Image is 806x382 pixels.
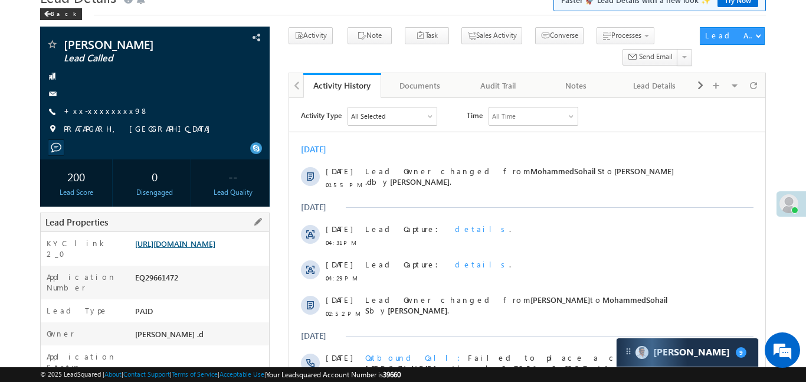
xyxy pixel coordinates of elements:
div: . [76,161,424,172]
span: [DATE] [37,126,63,136]
button: Note [348,27,392,44]
span: 9 [736,347,746,358]
span: PRATAPGARH, [GEOGRAPHIC_DATA] [64,123,216,135]
span: [PERSON_NAME] [64,38,205,50]
div: Minimize live chat window [194,6,222,34]
button: Lead Actions [700,27,765,45]
a: Lead Details [615,73,693,98]
div: Documents [391,79,448,93]
a: Notes [538,73,615,98]
button: Converse [535,27,584,44]
div: Lead Score [43,187,109,198]
span: +50 [441,331,458,345]
span: 39660 [383,370,401,379]
span: Lead Properties [45,216,108,228]
div: All Time [203,13,227,24]
div: carter-dragCarter[PERSON_NAME]9 [616,338,759,367]
span: MohammedSohail S [241,68,313,78]
span: [DATE] [37,161,63,172]
a: Audit Trail [460,73,538,98]
span: +50 [441,295,458,309]
a: [URL][DOMAIN_NAME] [135,239,215,249]
span: Lead Capture: [76,361,156,371]
span: [PERSON_NAME] .d [135,329,204,339]
div: All Selected [62,13,96,24]
div: Audit Trail [469,79,527,93]
div: Chat with us now [61,62,198,77]
em: Start Chat [160,297,214,313]
span: © 2025 LeadSquared | | | | | [40,369,401,380]
div: . [76,126,424,136]
button: Send Email [622,49,678,66]
button: Task [405,27,449,44]
a: About [104,370,122,378]
span: [PERSON_NAME] [101,79,160,89]
span: Failed to place a call from [PERSON_NAME] through 07949106827 (Angel+One). [76,325,395,346]
a: Contact Support [123,370,170,378]
span: 10:57 AM [37,303,72,314]
span: Send Email [639,51,673,62]
span: Your Leadsquared Account Number is [266,370,401,379]
div: Back [40,8,82,20]
div: All Selected [59,9,148,27]
span: Processes [611,31,641,40]
span: Lead Called [64,53,205,64]
span: details [166,161,220,171]
span: 01:55 PM [37,81,72,92]
span: [PERSON_NAME] [241,197,301,207]
span: Outbound Call [76,290,179,300]
img: carter-drag [624,347,633,356]
label: KYC link 2_0 [47,238,123,259]
div: Lead Details [625,79,683,93]
span: 04:23 PM [37,268,72,279]
button: Sales Activity [461,27,522,44]
span: details [166,126,220,136]
img: d_60004797649_company_0_60004797649 [20,62,50,77]
span: [DATE] [37,325,63,336]
div: [DATE] [12,104,50,115]
span: [DATE] [37,197,63,207]
span: [PERSON_NAME] .d [76,68,385,89]
span: [PERSON_NAME] [99,207,158,217]
div: Activity History [312,80,372,91]
span: 04:29 PM [37,175,72,185]
div: EQ29661472 [132,272,269,288]
span: Outbound Call [76,254,179,265]
span: [DATE] [37,290,63,301]
span: Activity Type [12,9,53,27]
span: 02:52 PM [37,210,72,221]
textarea: Type your message and hit 'Enter' [15,109,215,287]
div: 0 [122,165,188,187]
div: Disengaged [122,187,188,198]
span: [DATE] [37,361,63,371]
span: +50 [441,260,458,274]
span: Failed to place a call from [PERSON_NAME] through 07949106827 (Angel+One). [76,254,395,275]
label: Application Number [47,272,123,293]
span: MohammedSohail S [76,197,378,217]
div: -- [200,165,266,187]
a: Back [40,8,88,18]
span: [DATE] [37,68,63,79]
span: Lead Owner changed from to by . [76,68,385,89]
span: 06:51 PM [37,339,72,350]
span: Lead Owner changed from to by . [76,197,378,217]
span: [DATE] [37,254,63,265]
a: Acceptable Use [219,370,264,378]
label: Application Status [47,351,123,373]
span: Lead Capture: [76,126,156,136]
div: PAID [132,305,269,322]
label: Owner [47,328,74,339]
button: Activity [289,27,333,44]
a: Activity History [303,73,381,98]
div: [DATE] [12,233,50,243]
a: Terms of Service [172,370,218,378]
a: +xx-xxxxxxxx98 [64,106,149,116]
label: Lead Type [47,305,108,316]
a: Documents [381,73,459,98]
span: details [166,361,220,371]
span: Time [178,9,194,27]
div: Notes [547,79,605,93]
button: Processes [597,27,654,44]
span: 04:31 PM [37,139,72,150]
div: [DATE] [12,46,50,57]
